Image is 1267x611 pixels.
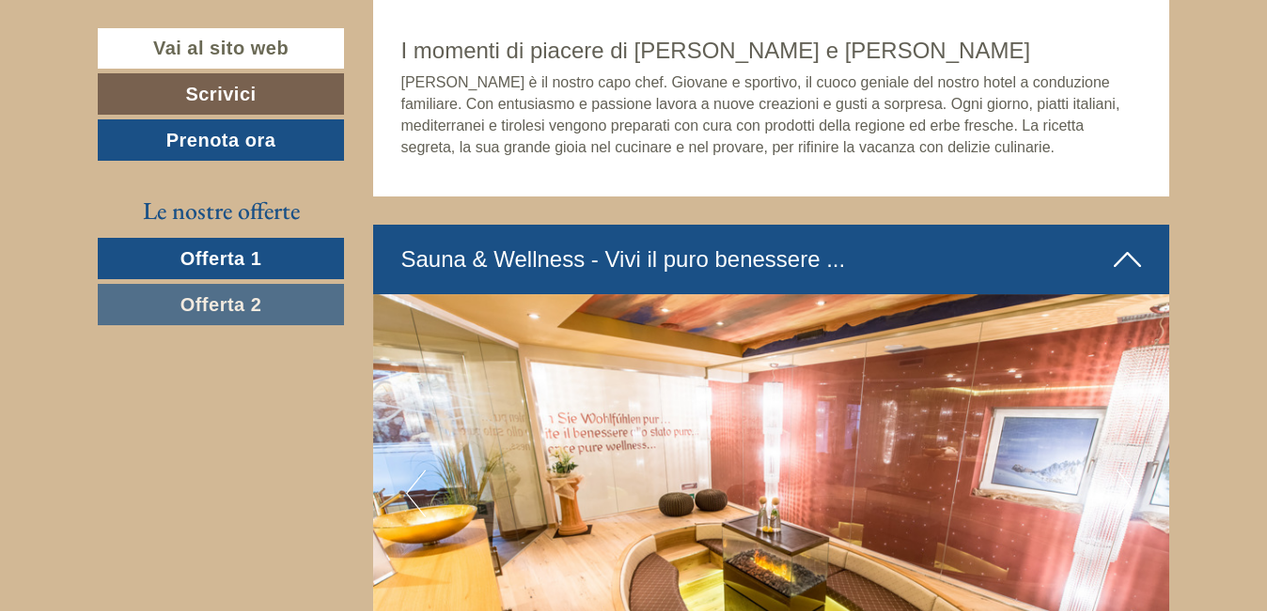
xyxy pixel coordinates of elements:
[98,28,344,69] a: Vai al sito web
[180,294,262,315] span: Offerta 2
[406,470,426,517] button: Previous
[401,72,1142,158] p: [PERSON_NAME] è il nostro capo chef. Giovane e sportivo, il cuoco geniale del nostro hotel a cond...
[401,39,1142,63] h3: I momenti di piacere di [PERSON_NAME] e [PERSON_NAME]
[1117,470,1136,517] button: Next
[98,119,344,161] a: Prenota ora
[98,194,344,228] div: Le nostre offerte
[373,225,1170,294] div: Sauna & Wellness - Vivi il puro benessere ...
[98,73,344,115] a: Scrivici
[180,248,262,269] span: Offerta 1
